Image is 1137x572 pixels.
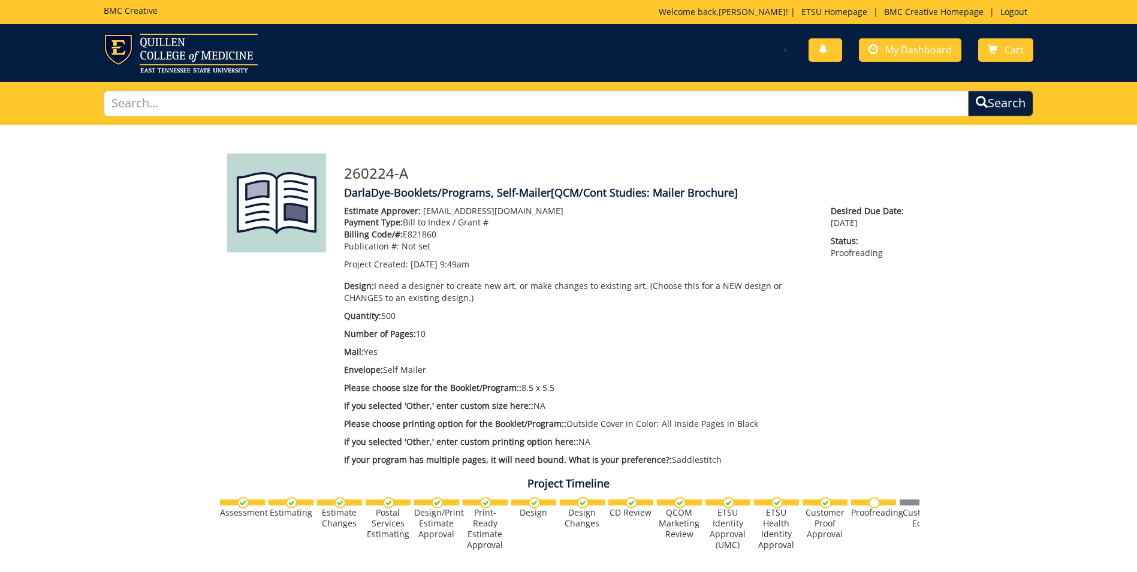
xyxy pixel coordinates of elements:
[719,6,786,17] a: [PERSON_NAME]
[344,280,374,291] span: Design:
[366,507,411,540] div: Postal Services Estimating
[551,185,738,200] span: [QCM/Cont Studies: Mailer Brochure]
[344,310,813,322] p: 500
[344,205,813,217] p: [EMAIL_ADDRESS][DOMAIN_NAME]
[344,418,813,430] p: Outside Cover in Color; All Inside Pages in Black
[577,497,589,508] img: checkmark
[344,205,421,216] span: Estimate Approver:
[104,91,969,116] input: Search...
[344,454,672,465] span: If your program has multiple pages, it will need bound. What is your preference?:
[344,400,533,411] span: If you selected 'Other,' enter custom size here::
[754,507,799,550] div: ETSU Health Identity Approval
[344,400,813,412] p: NA
[1005,43,1024,56] span: Cart
[344,382,521,393] span: Please choose size for the Booklet/Program::
[344,280,813,304] p: I need a designer to create new art, or make changes to existing art. (Choose this for a NEW desi...
[344,216,813,228] p: Bill to Index / Grant #
[803,507,848,540] div: Customer Proof Approval
[414,507,459,540] div: Design/Print Estimate Approval
[317,507,362,529] div: Estimate Changes
[859,38,961,62] a: My Dashboard
[831,205,910,217] span: Desired Due Date:
[978,38,1033,62] a: Cart
[344,310,381,321] span: Quantity:
[900,507,945,529] div: Customer Edits
[344,454,813,466] p: Saddlestitch
[104,6,158,15] h5: BMC Creative
[344,328,416,339] span: Number of Pages:
[657,507,702,540] div: QCOM Marketing Review
[511,507,556,518] div: Design
[608,507,653,518] div: CD Review
[994,6,1033,17] a: Logout
[344,418,566,429] span: Please choose printing option for the Booklet/Program::
[237,497,249,508] img: checkmark
[344,436,813,448] p: NA
[432,497,443,508] img: checkmark
[344,240,399,252] span: Publication #:
[344,258,408,270] span: Project Created:
[344,364,383,375] span: Envelope:
[795,6,873,17] a: ETSU Homepage
[868,497,880,508] img: no
[705,507,750,550] div: ETSU Identity Approval (UMC)
[344,436,578,447] span: If you selected 'Other,' enter custom printing option here::
[104,34,258,73] img: ETSU logo
[344,228,403,240] span: Billing Code/#:
[218,478,919,490] h4: Project Timeline
[674,497,686,508] img: checkmark
[885,43,952,56] span: My Dashboard
[344,364,813,376] p: Self Mailer
[344,216,403,228] span: Payment Type:
[723,497,734,508] img: checkmark
[344,382,813,394] p: 8.5 x 5.5
[411,258,469,270] span: [DATE] 9:49am
[968,91,1033,116] button: Search
[831,235,910,247] span: Status:
[771,497,783,508] img: checkmark
[383,497,394,508] img: checkmark
[220,507,265,518] div: Assessment
[344,187,910,199] h4: DarlaDye-Booklets/Programs, Self-Mailer
[344,228,813,240] p: E821860
[560,507,605,529] div: Design Changes
[820,497,831,508] img: checkmark
[851,507,896,518] div: Proofreading
[659,6,1033,18] p: Welcome back, ! | | |
[344,346,813,358] p: Yes
[227,153,326,252] img: Product featured image
[334,497,346,508] img: checkmark
[529,497,540,508] img: checkmark
[344,165,910,181] h3: 260224-A
[480,497,491,508] img: checkmark
[344,328,813,340] p: 10
[831,235,910,259] p: Proofreading
[402,240,430,252] span: Not set
[878,6,990,17] a: BMC Creative Homepage
[344,346,364,357] span: Mail:
[269,507,313,518] div: Estimating
[463,507,508,550] div: Print-Ready Estimate Approval
[831,205,910,229] p: [DATE]
[626,497,637,508] img: checkmark
[286,497,297,508] img: checkmark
